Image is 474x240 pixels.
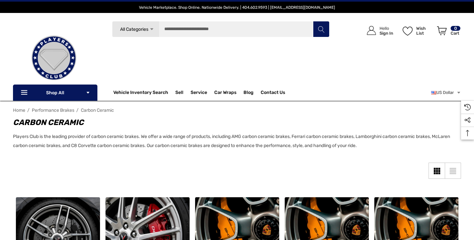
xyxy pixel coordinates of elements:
[313,21,329,37] button: Search
[214,90,236,97] span: Car Wraps
[13,132,455,150] p: Players Club is the leading provider of carbon ceramic brakes. We offer a wide range of products,...
[380,26,393,31] p: Hello
[451,31,460,36] p: Cart
[139,5,335,10] span: Vehicle Marketplace. Shop Online. Nationwide Delivery. | 404.602.9593 | [EMAIL_ADDRESS][DOMAIN_NAME]
[461,130,474,136] svg: Top
[451,26,460,31] p: 0
[149,27,154,32] svg: Icon Arrow Down
[367,26,376,35] svg: Icon User Account
[86,90,90,95] svg: Icon Arrow Down
[243,90,254,97] a: Blog
[359,19,396,42] a: Sign in
[380,31,393,36] p: Sign In
[32,108,74,113] a: Performance Brakes
[214,86,243,99] a: Car Wraps
[416,26,433,36] p: Wish List
[81,108,114,113] a: Carbon Ceramic
[464,117,471,123] svg: Social Media
[175,86,191,99] a: Sell
[113,90,168,97] a: Vehicle Inventory Search
[445,163,461,179] a: List View
[431,86,461,99] a: USD
[20,89,30,97] svg: Icon Line
[120,27,148,32] span: All Categories
[13,85,97,101] p: Shop All
[191,90,207,97] a: Service
[429,163,445,179] a: Grid View
[13,117,455,128] h1: Carbon Ceramic
[261,90,285,97] a: Contact Us
[464,104,471,110] svg: Recently Viewed
[175,90,183,97] span: Sell
[434,19,461,45] a: Cart with 0 items
[437,26,447,35] svg: Review Your Cart
[13,105,461,116] nav: Breadcrumb
[13,108,25,113] a: Home
[21,26,86,90] img: Players Club | Cars For Sale
[403,27,413,36] svg: Wish List
[112,21,159,37] a: All Categories Icon Arrow Down Icon Arrow Up
[400,19,434,42] a: Wish List Wish List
